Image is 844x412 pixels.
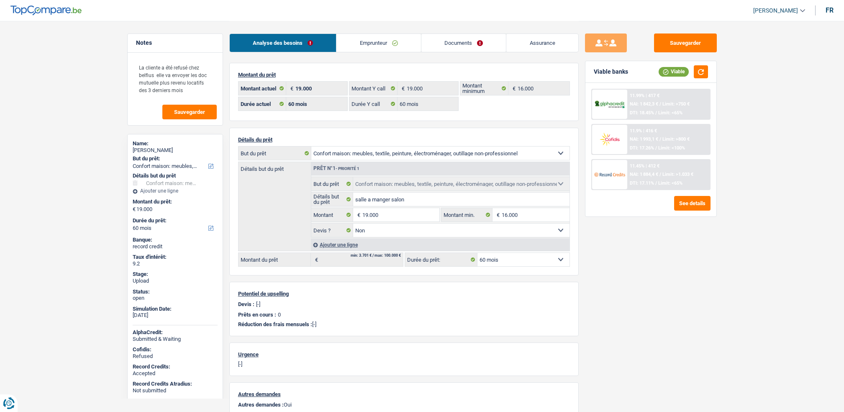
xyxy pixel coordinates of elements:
[662,136,690,142] span: Limit: >800 €
[311,253,320,266] span: €
[256,301,260,307] p: [-]
[136,39,214,46] h5: Notes
[405,253,477,266] label: Durée du prêt:
[336,166,359,171] span: - Priorité 1
[506,34,578,52] a: Assurance
[674,196,711,211] button: See details
[238,391,570,397] p: Autres demandes
[133,173,218,179] div: Détails but du prêt
[594,131,625,147] img: Cofidis
[594,100,625,109] img: AlphaCredit
[659,136,661,142] span: /
[286,82,295,95] span: €
[133,336,218,342] div: Submitted & Waiting
[238,291,570,297] p: Potentiel de upselling
[133,329,218,336] div: AlphaCredit:
[174,109,205,115] span: Sauvegarder
[162,105,217,119] button: Sauvegarder
[239,97,287,111] label: Durée actuel
[311,239,570,251] div: Ajouter une ligne
[747,4,805,18] a: [PERSON_NAME]
[238,301,254,307] p: Devis :
[239,162,311,172] label: Détails but du prêt
[133,198,216,205] label: Montant du prêt:
[311,193,354,206] label: Détails but du prêt
[133,237,218,243] div: Banque:
[133,254,218,260] div: Taux d'intérêt:
[654,33,717,52] button: Sauvegarder
[493,208,502,221] span: €
[353,208,362,221] span: €
[133,346,218,353] div: Cofidis:
[311,224,354,237] label: Devis ?
[662,172,693,177] span: Limit: >1.033 €
[398,82,407,95] span: €
[133,288,218,295] div: Status:
[133,147,218,154] div: [PERSON_NAME]
[630,101,658,107] span: NAI: 1 842,3 €
[630,128,657,134] div: 11.9% | 416 €
[133,363,218,370] div: Record Credits:
[278,312,281,318] p: 0
[133,387,218,394] div: Not submitted
[133,206,136,213] span: €
[238,312,276,318] p: Prêts en cours :
[238,351,570,358] p: Urgence
[133,188,218,194] div: Ajouter une ligne
[133,217,216,224] label: Durée du prêt:
[441,208,493,221] label: Montant min.
[311,166,362,171] div: Prêt n°1
[133,271,218,278] div: Stage:
[630,180,654,186] span: DTI: 17.11%
[508,82,518,95] span: €
[238,321,570,327] p: [-]
[133,260,218,267] div: 9.2
[594,167,625,182] img: Record Credits
[630,145,654,151] span: DTI: 17.26%
[336,34,421,52] a: Emprunteur
[659,172,661,177] span: /
[230,34,336,52] a: Analyse des besoins
[133,155,216,162] label: But du prêt:
[630,172,658,177] span: NAI: 1 884,4 €
[594,68,628,75] div: Viable banks
[460,82,508,95] label: Montant minimum
[659,101,661,107] span: /
[630,136,658,142] span: NAI: 1 993,1 €
[238,136,570,143] p: Détails du prêt
[133,243,218,250] div: record credit
[239,147,311,160] label: But du prêt
[239,253,311,266] label: Montant du prêt
[238,402,570,408] p: Oui
[658,110,682,116] span: Limit: <65%
[349,97,398,111] label: Durée Y call
[133,381,218,387] div: Record Credits Atradius:
[238,361,570,367] p: [-]
[421,34,506,52] a: Documents
[659,67,689,76] div: Viable
[133,295,218,301] div: open
[238,72,570,78] p: Montant du prêt
[311,177,354,191] label: But du prêt
[133,353,218,360] div: Refused
[655,180,657,186] span: /
[630,93,659,98] div: 11.99% | 417 €
[826,6,834,14] div: fr
[753,7,798,14] span: [PERSON_NAME]
[133,306,218,312] div: Simulation Date:
[655,110,657,116] span: /
[349,82,398,95] label: Montant Y call
[133,140,218,147] div: Name:
[133,312,218,319] div: [DATE]
[10,5,82,15] img: TopCompare Logo
[655,145,657,151] span: /
[630,163,659,169] div: 11.45% | 412 €
[630,110,654,116] span: DTI: 18.45%
[658,180,682,186] span: Limit: <65%
[238,321,312,327] span: Réduction des frais mensuels :
[133,370,218,377] div: Accepted
[311,208,354,221] label: Montant
[133,278,218,284] div: Upload
[239,82,287,95] label: Montant actuel
[351,254,401,257] div: min: 3.701 € / max: 100.000 €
